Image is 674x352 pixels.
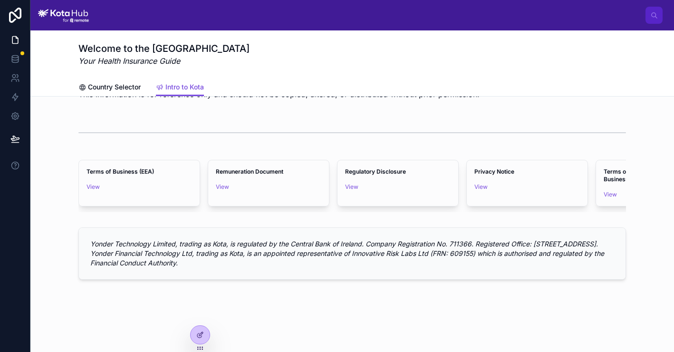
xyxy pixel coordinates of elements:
strong: Terms of Business (EEA) [87,168,154,175]
a: View [216,183,229,190]
a: View [474,183,488,190]
a: Country Selector [78,78,141,98]
a: View [87,183,100,190]
strong: Regulatory Disclosure [345,168,406,175]
img: App logo [38,8,89,23]
strong: Remuneration Document [216,168,283,175]
a: View [604,191,617,198]
div: scrollable content [96,13,645,17]
h1: Welcome to the [GEOGRAPHIC_DATA] [78,42,250,55]
strong: Privacy Notice [474,168,514,175]
span: Intro to Kota [165,82,204,92]
em: Your Health Insurance Guide [78,55,250,67]
a: View [345,183,358,190]
span: Country Selector [88,82,141,92]
em: Yonder Technology Limited, trading as Kota, is regulated by the Central Bank of Ireland. Company ... [90,240,604,267]
a: Intro to Kota [156,78,204,97]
